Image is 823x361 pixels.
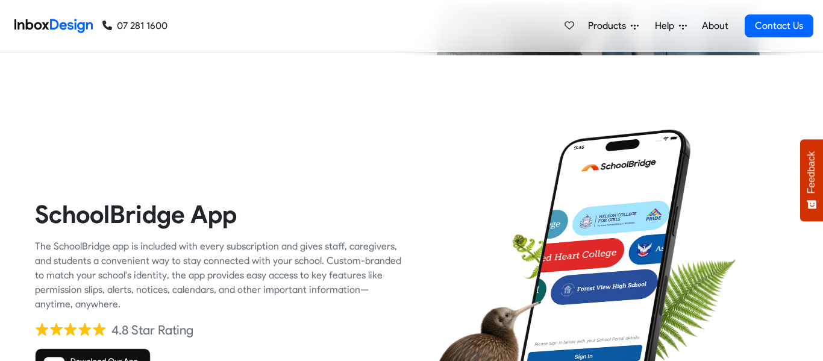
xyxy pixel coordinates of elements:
[35,239,402,312] div: The SchoolBridge app is included with every subscription and gives staff, caregivers, and student...
[800,139,823,221] button: Feedback - Show survey
[745,14,813,37] a: Contact Us
[111,321,193,339] div: 4.8 Star Rating
[583,14,643,38] a: Products
[650,14,692,38] a: Help
[806,151,817,193] span: Feedback
[35,199,402,230] heading: SchoolBridge App
[588,19,631,33] span: Products
[655,19,679,33] span: Help
[102,19,167,33] a: 07 281 1600
[698,14,731,38] a: About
